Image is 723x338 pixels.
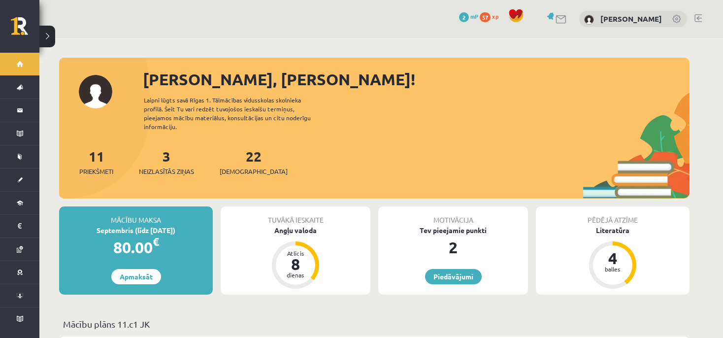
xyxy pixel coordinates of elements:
[79,167,113,176] span: Priekšmeti
[59,206,213,225] div: Mācību maksa
[59,236,213,259] div: 80.00
[79,147,113,176] a: 11Priekšmeti
[281,250,310,256] div: Atlicis
[153,235,159,249] span: €
[378,206,528,225] div: Motivācija
[480,12,503,20] a: 57 xp
[600,14,662,24] a: [PERSON_NAME]
[480,12,491,22] span: 57
[378,236,528,259] div: 2
[425,269,482,284] a: Piedāvājumi
[459,12,478,20] a: 2 mP
[536,206,690,225] div: Pēdējā atzīme
[59,225,213,236] div: Septembris (līdz [DATE])
[281,272,310,278] div: dienas
[221,206,370,225] div: Tuvākā ieskaite
[378,225,528,236] div: Tev pieejamie punkti
[139,167,194,176] span: Neizlasītās ziņas
[536,225,690,236] div: Literatūra
[281,256,310,272] div: 8
[598,250,627,266] div: 4
[144,96,328,131] div: Laipni lūgts savā Rīgas 1. Tālmācības vidusskolas skolnieka profilā. Šeit Tu vari redzēt tuvojošo...
[536,225,690,290] a: Literatūra 4 balles
[221,225,370,290] a: Angļu valoda Atlicis 8 dienas
[492,12,498,20] span: xp
[459,12,469,22] span: 2
[139,147,194,176] a: 3Neizlasītās ziņas
[598,266,627,272] div: balles
[63,317,686,331] p: Mācību plāns 11.c1 JK
[143,68,690,91] div: [PERSON_NAME], [PERSON_NAME]!
[470,12,478,20] span: mP
[584,15,594,25] img: Fjodors Andrejevs
[220,147,288,176] a: 22[DEMOGRAPHIC_DATA]
[111,269,161,284] a: Apmaksāt
[221,225,370,236] div: Angļu valoda
[11,17,39,42] a: Rīgas 1. Tālmācības vidusskola
[220,167,288,176] span: [DEMOGRAPHIC_DATA]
